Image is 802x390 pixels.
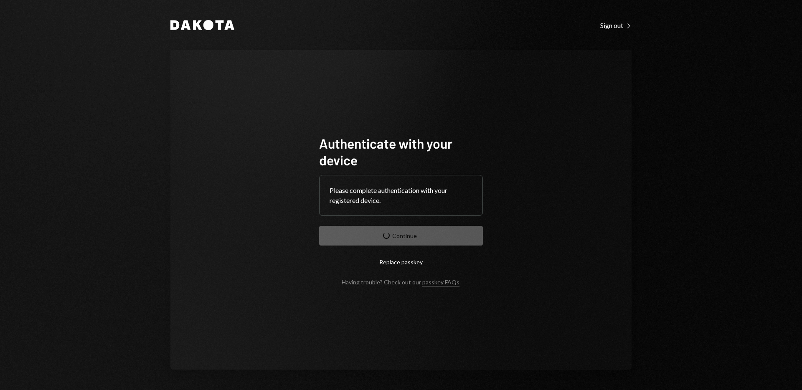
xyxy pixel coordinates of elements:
a: passkey FAQs [422,279,459,286]
h1: Authenticate with your device [319,135,483,168]
div: Please complete authentication with your registered device. [330,185,472,205]
div: Having trouble? Check out our . [342,279,461,286]
button: Replace passkey [319,252,483,272]
div: Sign out [600,21,632,30]
a: Sign out [600,20,632,30]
